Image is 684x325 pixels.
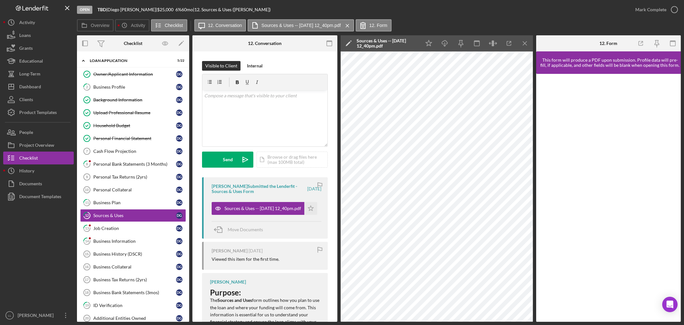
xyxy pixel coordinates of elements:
div: [PERSON_NAME] [16,309,58,323]
div: Household Budget [93,123,176,128]
a: 14Business InformationDG [80,235,186,248]
button: Overview [77,19,114,31]
tspan: 15 [85,252,89,256]
a: 17Business Tax Returns (2yrs)DG [80,273,186,286]
div: Upload Professional Resume [93,110,176,115]
button: Send [202,152,253,168]
iframe: Lenderfit form [543,80,675,315]
div: Business History (DSCR) [93,251,176,257]
button: Sources & Uses -- [DATE] 12_40pm.pdf [248,19,354,31]
a: 2Business ProfileDG [80,81,186,93]
div: D G [176,174,182,180]
label: Overview [91,23,109,28]
div: D G [176,97,182,103]
div: D G [176,122,182,129]
div: D G [176,148,182,154]
div: Loan Application [90,59,168,63]
button: LL[PERSON_NAME] [3,309,74,322]
button: 12. Form [356,19,392,31]
button: Internal [244,61,266,71]
time: 2025-09-12 16:40 [307,186,321,191]
tspan: 14 [85,239,89,243]
div: D G [176,110,182,116]
a: 19ID VerificationDG [80,299,186,312]
div: Personal Financial Statement [93,136,176,141]
div: Business Bank Statements (3mos) [93,290,176,295]
a: 16Business CollateralDG [80,260,186,273]
div: D G [176,277,182,283]
div: Business Profile [93,84,176,90]
div: [PERSON_NAME] [210,279,246,285]
tspan: 19 [85,303,89,307]
span: $25,000 [157,7,173,12]
div: Business Information [93,239,176,244]
div: D G [176,199,182,206]
div: Visible to Client [205,61,237,71]
a: 7Cash Flow ProjectionDG [80,145,186,158]
button: Move Documents [212,222,269,238]
a: 15Business History (DSCR)DG [80,248,186,260]
tspan: 2 [86,85,88,89]
div: Background Information [93,97,176,102]
div: Personal Bank Statements (3 Months) [93,162,176,167]
div: Open Intercom Messenger [662,297,678,312]
div: | [97,7,107,12]
div: D G [176,225,182,232]
div: Additional Entities Owned [93,316,176,321]
div: [PERSON_NAME] [212,248,248,253]
div: Viewed this item for the first time. [212,257,279,262]
div: Job Creation [93,226,176,231]
label: Sources & Uses -- [DATE] 12_40pm.pdf [261,23,341,28]
tspan: 17 [85,278,89,282]
div: D G [176,238,182,244]
div: Diego [PERSON_NAME] | [107,7,157,12]
button: Checklist [151,19,187,31]
div: D G [176,315,182,321]
div: D G [176,212,182,219]
a: 9Personal Tax Returns (2yrs)DG [80,171,186,183]
div: Mark Complete [635,3,666,16]
a: 13Job CreationDG [80,222,186,235]
div: Internal [247,61,263,71]
div: D G [176,264,182,270]
h3: Purpose: [210,288,321,297]
a: 18Business Bank Statements (3mos)DG [80,286,186,299]
tspan: 10 [85,188,89,192]
div: Business Collateral [93,264,176,269]
label: Activity [131,23,145,28]
button: Sources & Uses -- [DATE] 12_40pm.pdf [212,202,317,215]
a: Background InformationDG [80,93,186,106]
tspan: 8 [86,162,88,166]
div: Open [77,6,92,14]
a: Personal Financial StatementDG [80,132,186,145]
span: Move Documents [228,227,263,232]
div: ID Verification [93,303,176,308]
div: D G [176,135,182,142]
text: LL [8,314,12,317]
